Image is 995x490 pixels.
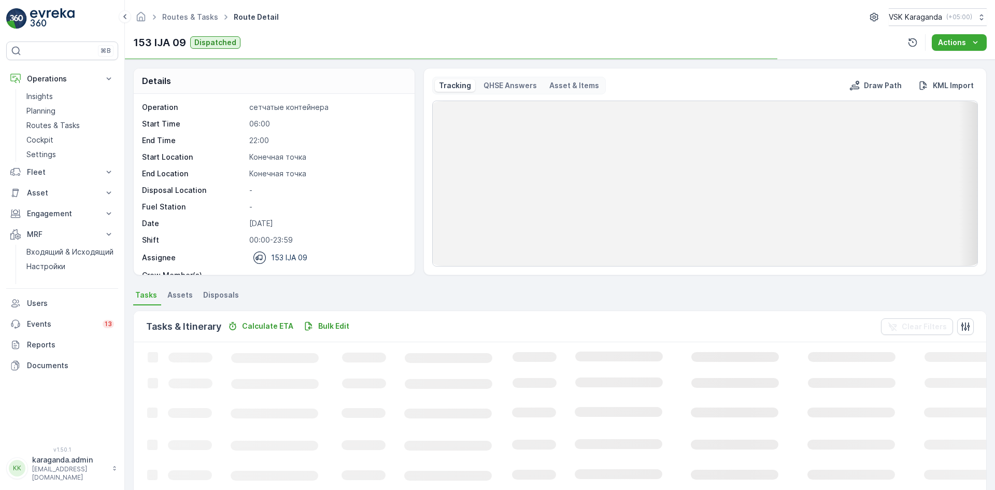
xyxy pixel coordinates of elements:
a: Planning [22,104,118,118]
p: [EMAIL_ADDRESS][DOMAIN_NAME] [32,465,107,482]
button: VSK Karaganda(+05:00) [889,8,987,26]
p: 153 IJA 09 [133,35,186,50]
img: logo_light-DOdMpM7g.png [30,8,75,29]
p: Cockpit [26,135,53,145]
p: Calculate ETA [242,321,293,331]
p: Engagement [27,208,97,219]
p: Planning [26,106,55,116]
p: Documents [27,360,114,371]
p: ( +05:00 ) [946,13,972,21]
p: Users [27,298,114,309]
p: Date [142,218,245,229]
p: Fuel Station [142,202,245,212]
span: v 1.50.1 [6,446,118,453]
p: Assignee [142,253,176,263]
p: - [249,202,404,212]
p: - [249,270,404,281]
p: Fleet [27,167,97,177]
span: Disposals [203,290,239,300]
button: Clear Filters [881,318,953,335]
p: Tracking [439,80,471,91]
button: Calculate ETA [223,320,297,332]
p: Конечная точка [249,152,404,162]
button: Operations [6,68,118,89]
p: Start Time [142,119,245,129]
button: Draw Path [845,79,906,92]
img: logo [6,8,27,29]
a: Documents [6,355,118,376]
p: Settings [26,149,56,160]
p: Asset & Items [549,80,599,91]
div: KK [9,460,25,477]
p: Shift [142,235,245,245]
p: Входящий & Исходящий [26,247,113,257]
span: Tasks [135,290,157,300]
p: Настройки [26,261,65,272]
p: VSK Karaganda [889,12,942,22]
p: 13 [105,320,112,328]
p: ⌘B [101,47,111,55]
p: End Location [142,169,245,179]
p: Events [27,319,96,329]
p: Dispatched [194,37,236,48]
p: Details [142,75,171,87]
p: 00:00-23:59 [249,235,404,245]
p: [DATE] [249,218,404,229]
p: MRF [27,229,97,240]
p: QHSE Answers [484,80,537,91]
p: Insights [26,91,53,102]
p: Routes & Tasks [26,120,80,131]
button: KKkaraganda.admin[EMAIL_ADDRESS][DOMAIN_NAME] [6,455,118,482]
a: Homepage [135,15,147,24]
p: Tasks & Itinerary [146,319,221,334]
p: Bulk Edit [318,321,349,331]
button: Fleet [6,162,118,183]
button: Asset [6,183,118,203]
button: MRF [6,224,118,245]
button: Engagement [6,203,118,224]
p: Конечная точка [249,169,404,179]
button: Actions [932,34,987,51]
button: Dispatched [190,36,240,49]
p: Actions [938,37,966,48]
p: Draw Path [864,80,902,91]
a: Settings [22,147,118,162]
p: - [249,185,404,195]
a: Events13 [6,314,118,334]
a: Routes & Tasks [22,118,118,133]
span: Route Detail [232,12,281,22]
a: Reports [6,334,118,355]
a: Входящий & Исходящий [22,245,118,259]
p: Asset [27,188,97,198]
p: Crew Member(s) [142,270,245,281]
a: Cockpit [22,133,118,147]
p: 06:00 [249,119,404,129]
p: 22:00 [249,135,404,146]
span: Assets [167,290,193,300]
button: KML Import [914,79,978,92]
p: karaganda.admin [32,455,107,465]
p: сетчатыe контейнера [249,102,404,113]
button: Bulk Edit [300,320,353,332]
p: KML Import [933,80,974,91]
p: Disposal Location [142,185,245,195]
p: Start Location [142,152,245,162]
a: Insights [22,89,118,104]
a: Users [6,293,118,314]
p: Reports [27,340,114,350]
p: Clear Filters [902,321,947,332]
p: Operations [27,74,97,84]
p: End Time [142,135,245,146]
p: Operation [142,102,245,113]
a: Routes & Tasks [162,12,218,21]
a: Настройки [22,259,118,274]
p: 153 IJA 09 [271,253,307,263]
